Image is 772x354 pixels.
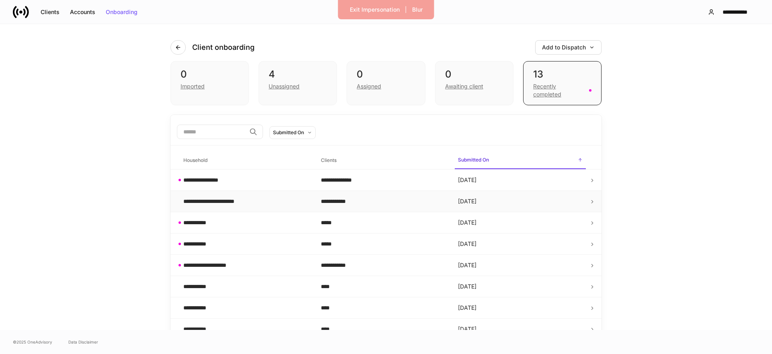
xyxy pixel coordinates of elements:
[101,6,143,18] button: Onboarding
[347,61,425,105] div: 0Assigned
[269,68,327,81] div: 4
[192,43,255,52] h4: Client onboarding
[458,156,489,164] h6: Submitted On
[452,191,589,212] td: [DATE]
[183,156,207,164] h6: Household
[181,82,205,90] div: Imported
[535,40,602,55] button: Add to Dispatch
[445,82,483,90] div: Awaiting client
[180,152,311,169] span: Household
[65,6,101,18] button: Accounts
[41,9,60,15] div: Clients
[321,156,337,164] h6: Clients
[533,68,591,81] div: 13
[13,339,52,345] span: © 2025 OneAdvisory
[273,129,304,136] div: Submitted On
[70,9,95,15] div: Accounts
[170,61,249,105] div: 0Imported
[523,61,602,105] div: 13Recently completed
[542,45,595,50] div: Add to Dispatch
[412,7,423,12] div: Blur
[318,152,449,169] span: Clients
[533,82,584,98] div: Recently completed
[445,68,503,81] div: 0
[269,82,300,90] div: Unassigned
[452,170,589,191] td: [DATE]
[452,233,589,255] td: [DATE]
[345,3,405,16] button: Exit Impersonation
[455,152,586,169] span: Submitted On
[35,6,65,18] button: Clients
[452,276,589,297] td: [DATE]
[452,255,589,276] td: [DATE]
[350,7,400,12] div: Exit Impersonation
[452,212,589,233] td: [DATE]
[357,68,415,81] div: 0
[435,61,513,105] div: 0Awaiting client
[407,3,428,16] button: Blur
[269,126,316,139] button: Submitted On
[452,319,589,340] td: [DATE]
[452,297,589,319] td: [DATE]
[181,68,239,81] div: 0
[68,339,98,345] a: Data Disclaimer
[259,61,337,105] div: 4Unassigned
[106,9,138,15] div: Onboarding
[357,82,381,90] div: Assigned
